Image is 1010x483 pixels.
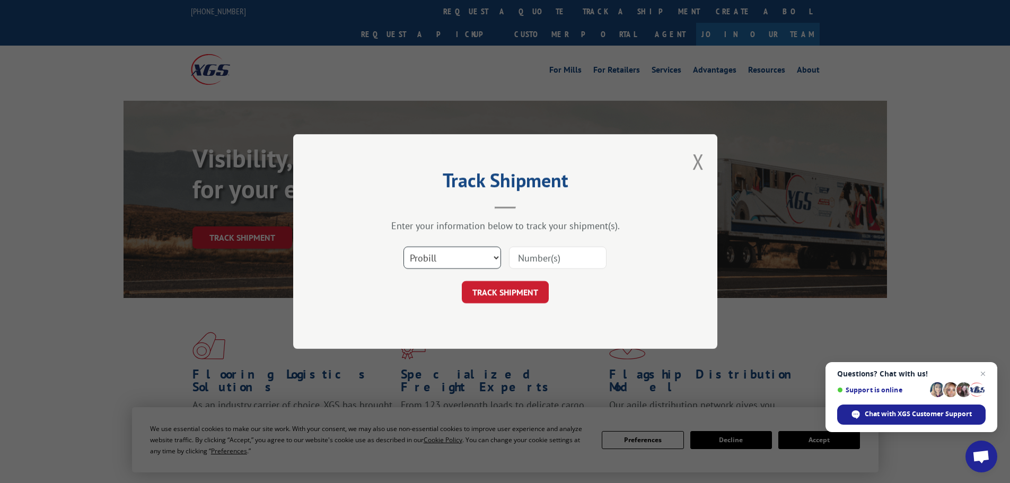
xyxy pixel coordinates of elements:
[965,441,997,472] div: Open chat
[509,247,607,269] input: Number(s)
[346,173,664,193] h2: Track Shipment
[837,386,926,394] span: Support is online
[865,409,972,419] span: Chat with XGS Customer Support
[977,367,989,380] span: Close chat
[837,370,986,378] span: Questions? Chat with us!
[462,281,549,303] button: TRACK SHIPMENT
[692,147,704,175] button: Close modal
[837,405,986,425] div: Chat with XGS Customer Support
[346,219,664,232] div: Enter your information below to track your shipment(s).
